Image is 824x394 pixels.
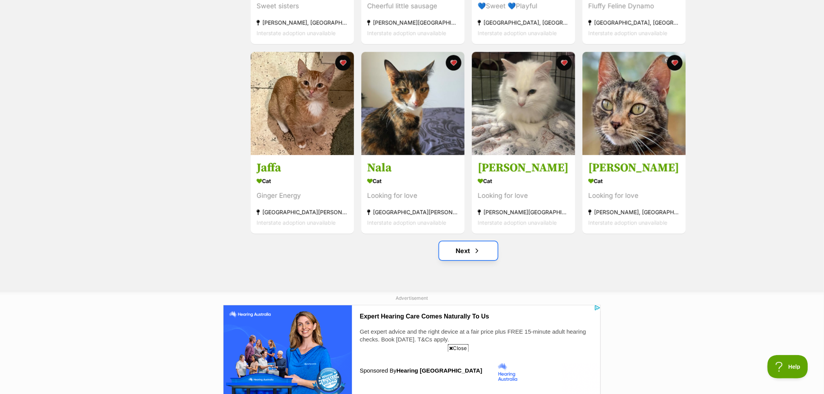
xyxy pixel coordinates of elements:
div: [PERSON_NAME], [GEOGRAPHIC_DATA] [588,207,680,217]
span: Interstate adoption unavailable [367,219,446,226]
iframe: Advertisement [270,355,554,390]
span: Close [448,344,469,352]
button: favourite [446,55,461,70]
img: Molly [583,52,686,155]
h3: [PERSON_NAME] [588,160,680,175]
a: Nala Cat Looking for love [GEOGRAPHIC_DATA][PERSON_NAME][GEOGRAPHIC_DATA] Interstate adoption una... [361,155,465,234]
span: Interstate adoption unavailable [478,30,557,37]
div: Looking for love [588,190,680,201]
div: [GEOGRAPHIC_DATA][PERSON_NAME][GEOGRAPHIC_DATA] [257,207,348,217]
div: Cat [367,175,459,186]
div: [PERSON_NAME][GEOGRAPHIC_DATA] [478,207,569,217]
span: Interstate adoption unavailable [478,219,557,226]
a: [PERSON_NAME] Cat Looking for love [PERSON_NAME], [GEOGRAPHIC_DATA] Interstate adoption unavailab... [583,155,686,234]
img: Nala [361,52,465,155]
div: [GEOGRAPHIC_DATA], [GEOGRAPHIC_DATA] [588,18,680,28]
div: Sweet sisters [257,1,348,12]
div: Fluffy Feline Dynamo [588,1,680,12]
div: Looking for love [367,190,459,201]
div: Ginger Energy [257,190,348,201]
span: Interstate adoption unavailable [367,30,446,37]
iframe: Help Scout Beacon - Open [768,355,808,378]
button: favourite [667,55,683,70]
nav: Pagination [250,241,687,260]
h3: [PERSON_NAME] [478,160,569,175]
div: [GEOGRAPHIC_DATA], [GEOGRAPHIC_DATA] [478,18,569,28]
div: Cat [257,175,348,186]
img: Jaffa [251,52,354,155]
div: Cat [588,175,680,186]
span: Interstate adoption unavailable [588,30,667,37]
div: Looking for love [478,190,569,201]
div: Cat [478,175,569,186]
span: Interstate adoption unavailable [257,219,336,226]
div: 💙Sweet 💙Playful [478,1,569,12]
button: favourite [335,55,351,70]
a: Next page [439,241,498,260]
button: favourite [556,55,572,70]
div: [PERSON_NAME], [GEOGRAPHIC_DATA] [257,18,348,28]
div: [PERSON_NAME][GEOGRAPHIC_DATA], [GEOGRAPHIC_DATA] [367,18,459,28]
h3: Jaffa [257,160,348,175]
a: Jaffa Cat Ginger Energy [GEOGRAPHIC_DATA][PERSON_NAME][GEOGRAPHIC_DATA] Interstate adoption unava... [251,155,354,234]
div: [GEOGRAPHIC_DATA][PERSON_NAME][GEOGRAPHIC_DATA] [367,207,459,217]
h3: Nala [367,160,459,175]
a: [PERSON_NAME] Cat Looking for love [PERSON_NAME][GEOGRAPHIC_DATA] Interstate adoption unavailable... [472,155,575,234]
img: Kim [472,52,575,155]
span: Interstate adoption unavailable [588,219,667,226]
span: Interstate adoption unavailable [257,30,336,37]
div: Cheerful little sausage [367,1,459,12]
